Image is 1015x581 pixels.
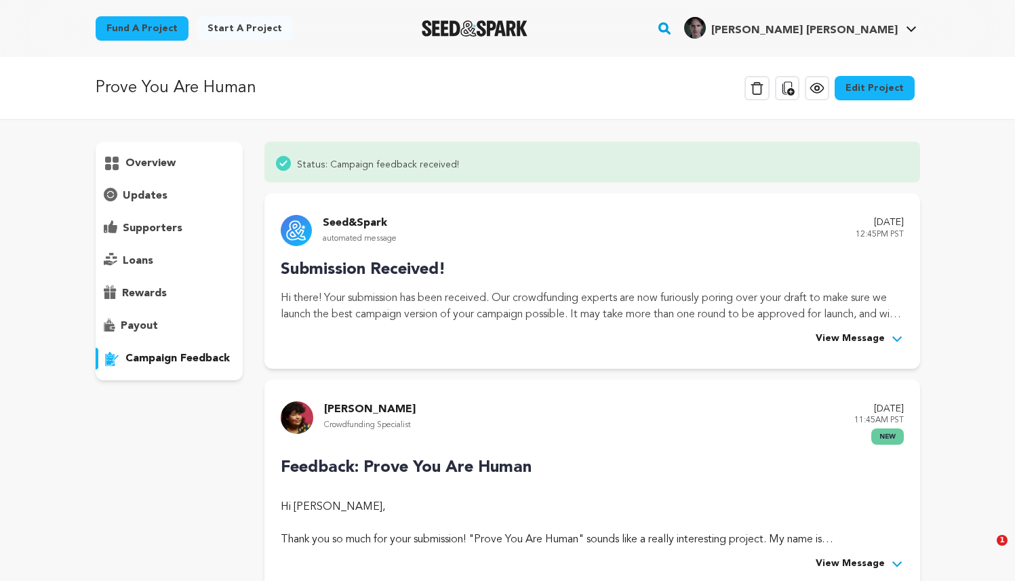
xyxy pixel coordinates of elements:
[125,155,176,172] p: overview
[684,17,706,39] img: 384afac75b2424fa.jpg
[297,155,459,172] span: Status: Campaign feedback received!
[96,283,243,304] button: rewards
[816,331,904,347] button: View Message
[323,231,397,247] p: automated message
[96,185,243,207] button: updates
[123,253,153,269] p: loans
[871,428,904,445] span: new
[422,20,528,37] img: Seed&Spark Logo Dark Mode
[281,258,903,282] p: Submission Received!
[684,17,898,39] div: Furmanov A.'s Profile
[281,290,903,323] p: Hi there! Your submission has been received. Our crowdfunding experts are now furiously poring ov...
[681,14,919,39] a: Furmanov A.'s Profile
[281,456,903,480] p: Feedback: Prove You Are Human
[123,188,167,204] p: updates
[281,401,313,434] img: 9732bf93d350c959.jpg
[96,315,243,337] button: payout
[197,16,293,41] a: Start a project
[816,556,904,572] button: View Message
[711,25,898,36] span: [PERSON_NAME] [PERSON_NAME]
[96,76,256,100] p: Prove You Are Human
[816,556,885,572] span: View Message
[681,14,919,43] span: Furmanov A.'s Profile
[96,250,243,272] button: loans
[324,418,416,433] p: Crowdfunding Specialist
[323,215,397,231] p: Seed&Spark
[856,215,904,231] p: [DATE]
[123,220,182,237] p: supporters
[854,401,904,418] p: [DATE]
[856,227,904,243] p: 12:45PM PST
[854,413,904,428] p: 11:45AM PST
[816,331,885,347] span: View Message
[281,499,903,548] div: Hi [PERSON_NAME], Thank you so much for your submission! "Prove You Are Human" sounds like a real...
[997,535,1008,546] span: 1
[122,285,167,302] p: rewards
[422,20,528,37] a: Seed&Spark Homepage
[835,76,915,100] a: Edit Project
[96,348,243,369] button: campaign feedback
[969,535,1001,567] iframe: Intercom live chat
[96,16,188,41] a: Fund a project
[96,218,243,239] button: supporters
[121,318,158,334] p: payout
[324,401,416,418] p: [PERSON_NAME]
[125,350,230,367] p: campaign feedback
[96,153,243,174] button: overview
